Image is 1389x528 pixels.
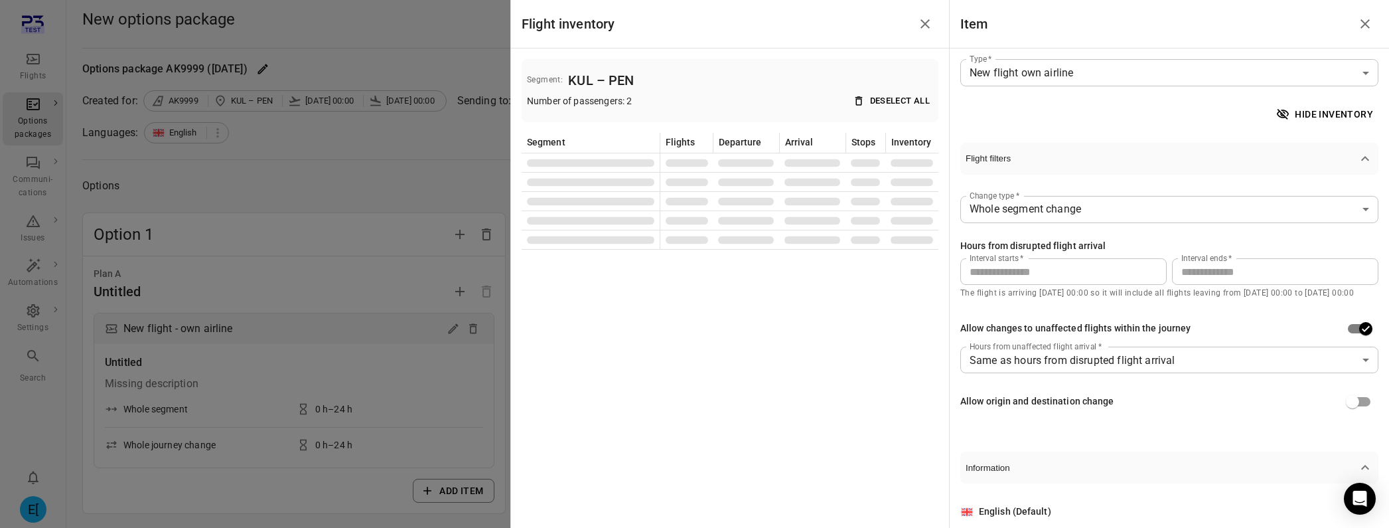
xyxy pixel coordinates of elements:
div: Allow changes to unaffected flights within the journey [960,321,1191,336]
span: Information [966,463,1357,473]
div: Open Intercom Messenger [1344,483,1376,515]
label: Change type [970,190,1019,201]
div: New flight own airline [970,65,1357,81]
p: The flight is arriving [DATE] 00:00 so it will include all flights leaving from [DATE] 00:00 to [... [960,287,1378,300]
div: Whole segment change [970,201,1357,217]
label: Interval starts [970,252,1023,264]
button: Close drawer [1352,11,1378,37]
button: Hide inventory [1274,102,1378,127]
label: Hours from unaffected flight arrival [970,341,1102,352]
div: English (Default) [979,505,1051,519]
div: Allow origin and destination change [960,395,1114,409]
span: Flight filters [966,153,1357,163]
label: Type [970,53,992,64]
div: Flight filters [960,175,1378,436]
button: Flight filters [960,143,1378,175]
label: Interval ends [1181,252,1232,264]
button: Information [960,452,1378,484]
div: Hours from disrupted flight arrival [960,239,1106,254]
h1: Item [960,13,988,35]
div: Same as hours from disrupted flight arrival [960,347,1378,373]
